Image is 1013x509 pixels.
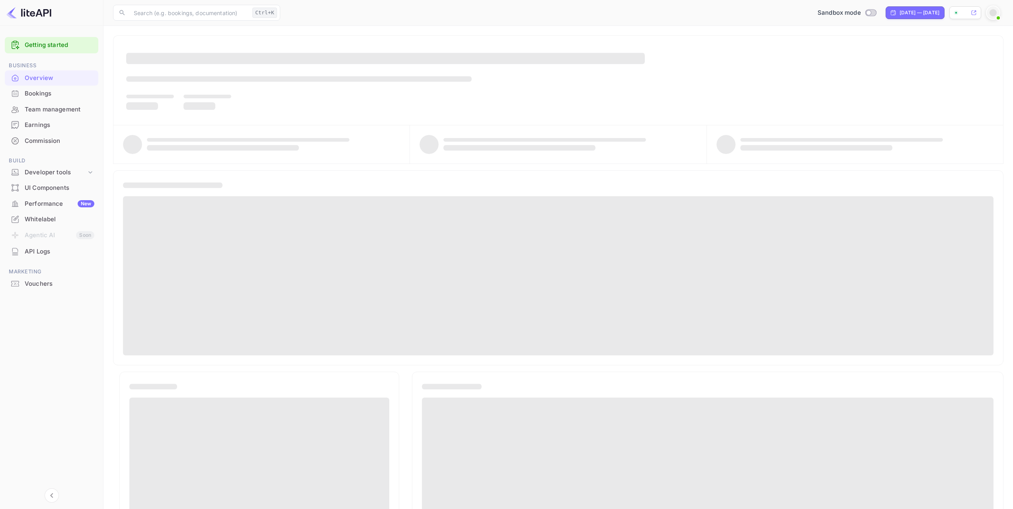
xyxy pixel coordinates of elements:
span: Sandbox mode [818,8,861,18]
a: Vouchers [5,276,98,291]
a: Whitelabel [5,212,98,226]
div: Vouchers [25,279,94,289]
a: API Logs [5,244,98,259]
div: PerformanceNew [5,196,98,212]
a: Bookings [5,86,98,101]
div: New [78,200,94,207]
div: Bookings [25,89,94,98]
div: Ctrl+K [252,8,277,18]
div: Earnings [25,121,94,130]
div: Bookings [5,86,98,101]
div: Click to change the date range period [886,6,945,19]
div: Earnings [5,117,98,133]
div: Team management [25,105,94,114]
div: Commission [25,137,94,146]
div: API Logs [25,247,94,256]
div: API Logs [5,244,98,259]
a: Commission [5,133,98,148]
span: Business [5,61,98,70]
div: [DATE] — [DATE] [900,9,939,16]
span: Build [5,156,98,165]
div: Commission [5,133,98,149]
div: Developer tools [5,166,98,179]
div: Getting started [5,37,98,53]
a: Team management [5,102,98,117]
img: LiteAPI logo [6,6,51,19]
a: Getting started [25,41,94,50]
div: Performance [25,199,94,209]
a: PerformanceNew [5,196,98,211]
div: Whitelabel [25,215,94,224]
div: Switch to Production mode [814,8,879,18]
a: UI Components [5,180,98,195]
div: Developer tools [25,168,86,177]
div: UI Components [5,180,98,196]
input: Search (e.g. bookings, documentation) [129,5,249,21]
div: Vouchers [5,276,98,292]
button: Collapse navigation [45,488,59,503]
div: Overview [25,74,94,83]
div: Overview [5,70,98,86]
a: Overview [5,70,98,85]
span: Marketing [5,267,98,276]
div: UI Components [25,183,94,193]
a: Earnings [5,117,98,132]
